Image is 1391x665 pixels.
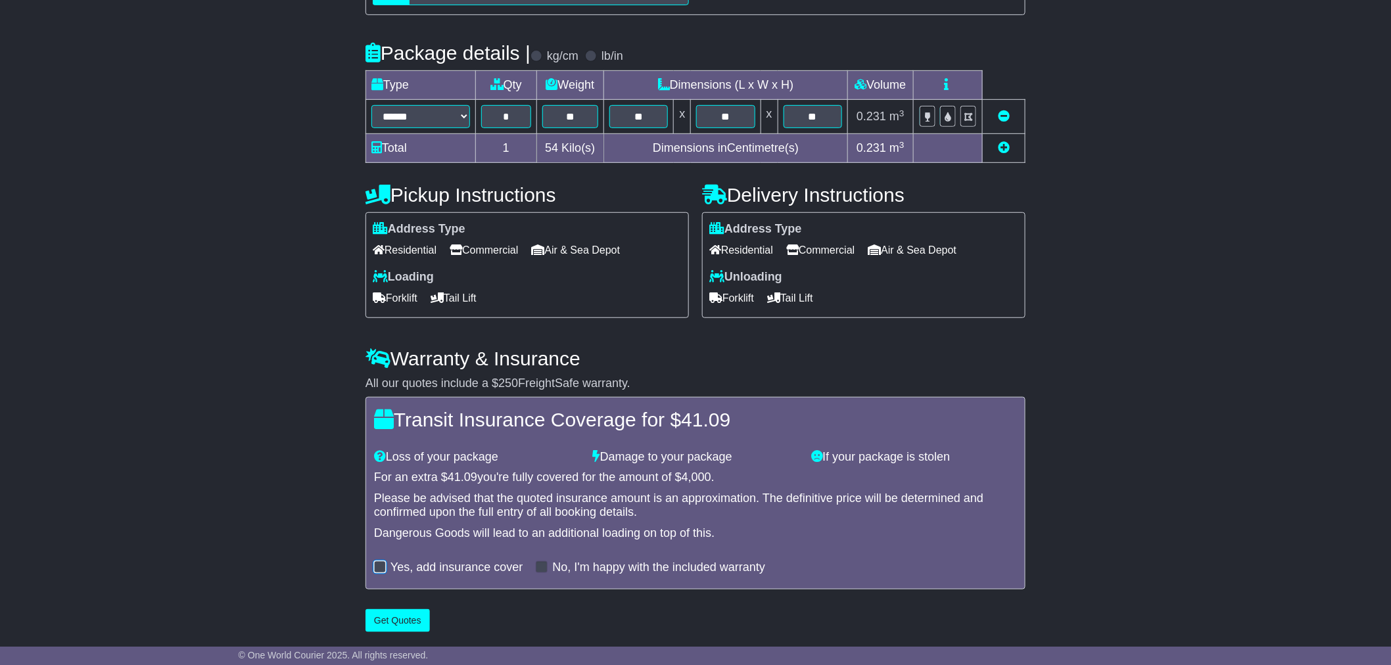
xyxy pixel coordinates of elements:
span: Commercial [450,240,518,260]
h4: Transit Insurance Coverage for $ [374,409,1017,430]
label: No, I'm happy with the included warranty [552,561,765,575]
label: lb/in [601,49,623,64]
div: Please be advised that the quoted insurance amount is an approximation. The definitive price will... [374,492,1017,520]
td: x [761,100,778,134]
sup: 3 [899,140,905,150]
sup: 3 [899,108,905,118]
label: Loading [373,270,434,285]
label: Unloading [709,270,782,285]
h4: Pickup Instructions [365,184,689,206]
span: Tail Lift [431,288,477,308]
span: Air & Sea Depot [868,240,957,260]
span: 54 [545,141,558,154]
span: Commercial [786,240,855,260]
div: Loss of your package [367,450,586,465]
span: Tail Lift [767,288,813,308]
span: 41.09 [448,470,477,484]
td: Weight [536,71,604,100]
span: Forklift [709,288,754,308]
label: Address Type [709,222,802,237]
a: Remove this item [998,110,1010,123]
td: Volume [847,71,913,100]
td: Type [366,71,476,100]
span: Residential [709,240,773,260]
span: m [889,141,905,154]
div: Dangerous Goods will lead to an additional loading on top of this. [374,526,1017,541]
td: Kilo(s) [536,134,604,163]
td: Dimensions in Centimetre(s) [604,134,848,163]
span: 0.231 [857,141,886,154]
div: Damage to your package [586,450,805,465]
div: For an extra $ you're fully covered for the amount of $ . [374,470,1017,485]
td: 1 [476,134,537,163]
td: Qty [476,71,537,100]
span: Forklift [373,288,417,308]
label: kg/cm [547,49,578,64]
label: Yes, add insurance cover [390,561,523,575]
a: Add new item [998,141,1010,154]
h4: Delivery Instructions [702,184,1026,206]
button: Get Quotes [365,609,430,632]
div: All our quotes include a $ FreightSafe warranty. [365,377,1026,391]
td: x [674,100,691,134]
span: 41.09 [681,409,730,430]
label: Address Type [373,222,465,237]
div: If your package is stolen [805,450,1024,465]
h4: Package details | [365,42,530,64]
span: 0.231 [857,110,886,123]
span: © One World Courier 2025. All rights reserved. [239,650,429,660]
span: 4,000 [682,470,711,484]
h4: Warranty & Insurance [365,348,1026,369]
span: Residential [373,240,436,260]
span: 250 [498,377,518,390]
td: Dimensions (L x W x H) [604,71,848,100]
span: Air & Sea Depot [532,240,621,260]
td: Total [366,134,476,163]
span: m [889,110,905,123]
